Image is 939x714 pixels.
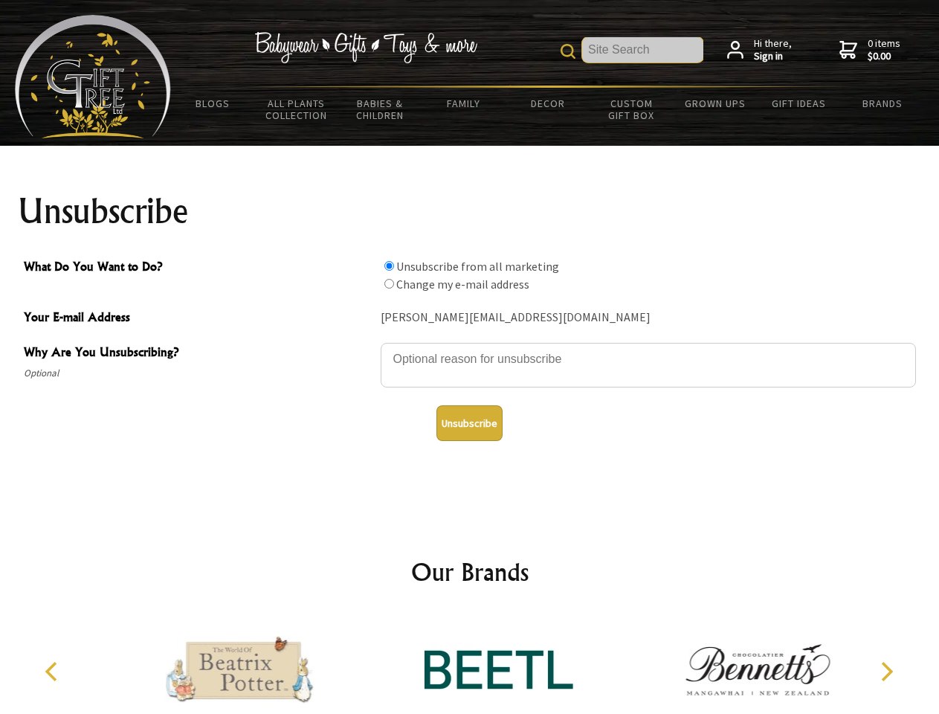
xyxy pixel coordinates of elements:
a: Gift Ideas [757,88,841,119]
strong: Sign in [754,50,792,63]
span: Why Are You Unsubscribing? [24,343,373,364]
div: [PERSON_NAME][EMAIL_ADDRESS][DOMAIN_NAME] [381,306,916,329]
a: Hi there,Sign in [727,37,792,63]
input: What Do You Want to Do? [384,261,394,271]
button: Previous [37,655,70,688]
img: Babywear - Gifts - Toys & more [254,32,477,63]
textarea: Why Are You Unsubscribing? [381,343,916,387]
span: Optional [24,364,373,382]
span: Hi there, [754,37,792,63]
a: Grown Ups [673,88,757,119]
span: 0 items [868,36,900,63]
span: Your E-mail Address [24,308,373,329]
input: Site Search [582,37,703,62]
span: What Do You Want to Do? [24,257,373,279]
strong: $0.00 [868,50,900,63]
button: Unsubscribe [436,405,503,441]
a: All Plants Collection [255,88,339,131]
label: Unsubscribe from all marketing [396,259,559,274]
a: 0 items$0.00 [839,37,900,63]
a: Family [422,88,506,119]
a: Babies & Children [338,88,422,131]
a: Custom Gift Box [590,88,674,131]
button: Next [870,655,903,688]
a: Brands [841,88,925,119]
input: What Do You Want to Do? [384,279,394,289]
label: Change my e-mail address [396,277,529,292]
h1: Unsubscribe [18,193,922,229]
h2: Our Brands [30,554,910,590]
img: product search [561,44,575,59]
a: Decor [506,88,590,119]
a: BLOGS [171,88,255,119]
img: Babyware - Gifts - Toys and more... [15,15,171,138]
